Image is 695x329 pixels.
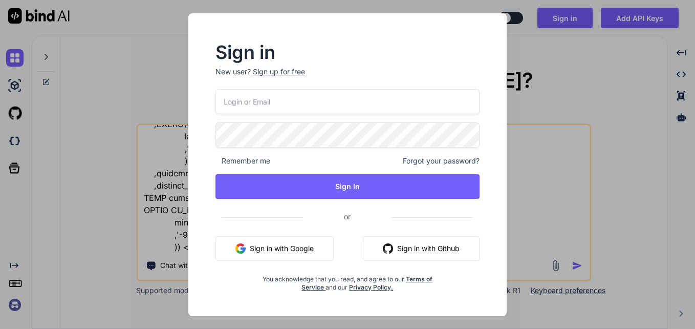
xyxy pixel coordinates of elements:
[259,269,436,292] div: You acknowledge that you read, and agree to our and our
[253,67,305,77] div: Sign up for free
[301,275,432,291] a: Terms of Service
[303,204,392,229] span: or
[215,89,480,114] input: Login or Email
[215,236,334,261] button: Sign in with Google
[383,243,393,254] img: github
[363,236,480,261] button: Sign in with Github
[349,283,393,291] a: Privacy Policy.
[215,174,480,199] button: Sign In
[215,44,480,60] h2: Sign in
[215,156,270,166] span: Remember me
[403,156,480,166] span: Forgot your password?
[235,243,246,254] img: google
[215,67,480,89] p: New user?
